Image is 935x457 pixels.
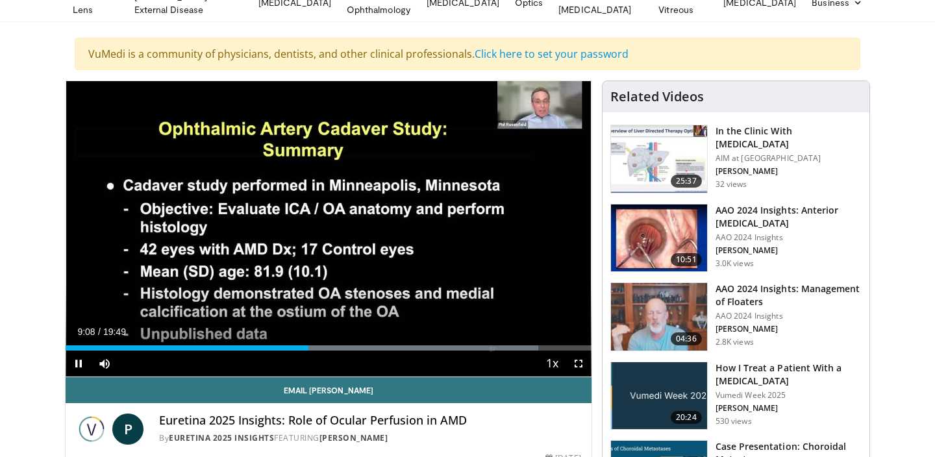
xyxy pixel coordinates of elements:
[610,282,862,351] a: 04:36 AAO 2024 Insights: Management of Floaters AAO 2024 Insights [PERSON_NAME] 2.8K views
[671,411,702,424] span: 20:24
[75,38,860,70] div: VuMedi is a community of physicians, dentists, and other clinical professionals.
[716,153,862,164] p: AIM at [GEOGRAPHIC_DATA]
[610,125,862,193] a: 25:37 In the Clinic With [MEDICAL_DATA] AIM at [GEOGRAPHIC_DATA] [PERSON_NAME] 32 views
[716,282,862,308] h3: AAO 2024 Insights: Management of Floaters
[716,362,862,388] h3: How I Treat a Patient With a [MEDICAL_DATA]
[103,327,126,337] span: 19:49
[611,362,707,430] img: 02d29458-18ce-4e7f-be78-7423ab9bdffd.jpg.150x105_q85_crop-smart_upscale.jpg
[716,258,754,269] p: 3.0K views
[671,332,702,345] span: 04:36
[716,403,862,414] p: [PERSON_NAME]
[475,47,629,61] a: Click here to set your password
[716,204,862,230] h3: AAO 2024 Insights: Anterior [MEDICAL_DATA]
[671,175,702,188] span: 25:37
[319,432,388,443] a: [PERSON_NAME]
[716,311,862,321] p: AAO 2024 Insights
[716,416,752,426] p: 530 views
[610,204,862,273] a: 10:51 AAO 2024 Insights: Anterior [MEDICAL_DATA] AAO 2024 Insights [PERSON_NAME] 3.0K views
[77,327,95,337] span: 9:08
[112,414,143,445] a: P
[716,125,862,151] h3: In the Clinic With [MEDICAL_DATA]
[159,414,581,428] h4: Euretina 2025 Insights: Role of Ocular Perfusion in AMD
[716,179,747,190] p: 32 views
[716,245,862,256] p: [PERSON_NAME]
[611,125,707,193] img: 79b7ca61-ab04-43f8-89ee-10b6a48a0462.150x105_q85_crop-smart_upscale.jpg
[66,377,592,403] a: Email [PERSON_NAME]
[716,232,862,243] p: AAO 2024 Insights
[671,253,702,266] span: 10:51
[716,166,862,177] p: [PERSON_NAME]
[566,351,592,377] button: Fullscreen
[169,432,274,443] a: Euretina 2025 Insights
[611,204,707,272] img: fd942f01-32bb-45af-b226-b96b538a46e6.150x105_q85_crop-smart_upscale.jpg
[159,432,581,444] div: By FEATURING
[716,337,754,347] p: 2.8K views
[76,414,107,445] img: Euretina 2025 Insights
[716,390,862,401] p: Vumedi Week 2025
[66,351,92,377] button: Pause
[611,283,707,351] img: 8e655e61-78ac-4b3e-a4e7-f43113671c25.150x105_q85_crop-smart_upscale.jpg
[610,89,704,105] h4: Related Videos
[716,324,862,334] p: [PERSON_NAME]
[98,327,101,337] span: /
[610,362,862,430] a: 20:24 How I Treat a Patient With a [MEDICAL_DATA] Vumedi Week 2025 [PERSON_NAME] 530 views
[92,351,118,377] button: Mute
[66,81,592,377] video-js: Video Player
[540,351,566,377] button: Playback Rate
[66,345,592,351] div: Progress Bar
